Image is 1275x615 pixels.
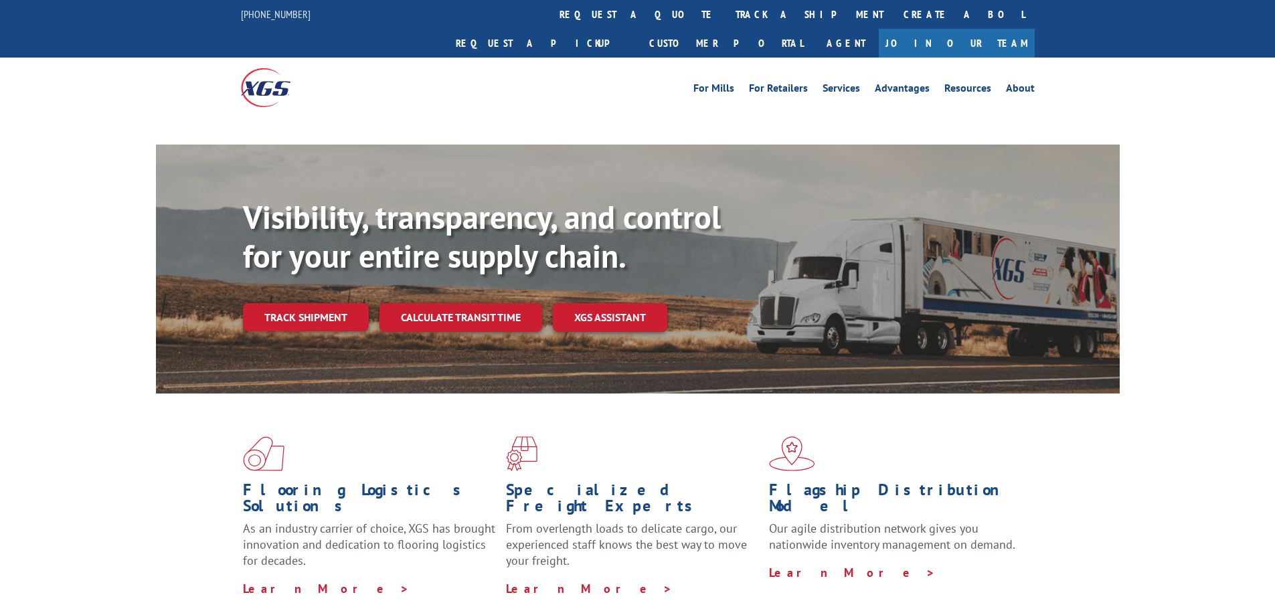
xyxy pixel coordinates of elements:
[875,83,930,98] a: Advantages
[241,7,311,21] a: [PHONE_NUMBER]
[243,196,721,276] b: Visibility, transparency, and control for your entire supply chain.
[379,303,542,332] a: Calculate transit time
[813,29,879,58] a: Agent
[639,29,813,58] a: Customer Portal
[879,29,1035,58] a: Join Our Team
[243,436,284,471] img: xgs-icon-total-supply-chain-intelligence-red
[243,303,369,331] a: Track shipment
[243,521,495,568] span: As an industry carrier of choice, XGS has brought innovation and dedication to flooring logistics...
[506,482,759,521] h1: Specialized Freight Experts
[693,83,734,98] a: For Mills
[506,521,759,580] p: From overlength loads to delicate cargo, our experienced staff knows the best way to move your fr...
[506,581,673,596] a: Learn More >
[446,29,639,58] a: Request a pickup
[769,565,936,580] a: Learn More >
[1006,83,1035,98] a: About
[944,83,991,98] a: Resources
[553,303,667,332] a: XGS ASSISTANT
[506,436,537,471] img: xgs-icon-focused-on-flooring-red
[243,581,410,596] a: Learn More >
[769,436,815,471] img: xgs-icon-flagship-distribution-model-red
[243,482,496,521] h1: Flooring Logistics Solutions
[769,482,1022,521] h1: Flagship Distribution Model
[769,521,1015,552] span: Our agile distribution network gives you nationwide inventory management on demand.
[749,83,808,98] a: For Retailers
[823,83,860,98] a: Services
